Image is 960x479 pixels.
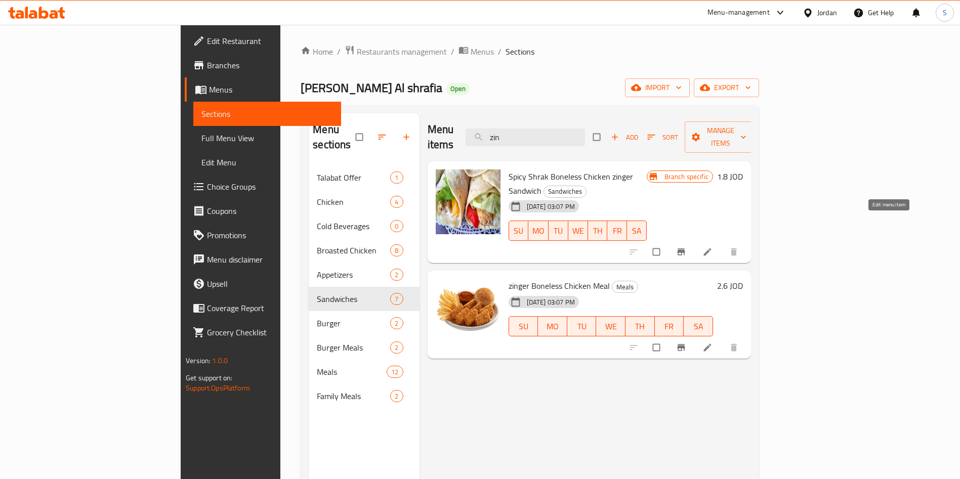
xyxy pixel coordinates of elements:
span: Select to update [647,338,668,357]
span: Meals [612,281,638,293]
nav: breadcrumb [301,45,759,58]
span: Select all sections [350,127,371,147]
span: S [943,7,947,18]
a: Coverage Report [185,296,341,320]
div: Menu-management [707,7,770,19]
button: delete [723,336,747,359]
img: Spicy Shrak Boneless Chicken zinger Sandwich [436,169,500,234]
span: FR [659,319,680,334]
span: Appetizers [317,269,390,281]
button: SA [627,221,647,241]
span: Upsell [207,278,333,290]
button: delete [723,241,747,263]
span: SU [513,319,534,334]
input: search [466,128,585,146]
h6: 1.8 JOD [717,169,743,184]
a: Menus [185,77,341,102]
span: 7 [391,294,402,304]
div: items [390,293,403,305]
div: Burger2 [309,311,419,335]
div: Talabat Offer1 [309,165,419,190]
span: Cold Beverages [317,220,390,232]
span: SA [688,319,709,334]
span: WE [572,224,584,238]
span: Choice Groups [207,181,333,193]
span: Edit Menu [201,156,333,168]
span: Open [446,84,470,93]
h6: 2.6 JOD [717,279,743,293]
button: import [625,78,690,97]
span: Family Meals [317,390,390,402]
button: MO [538,316,567,336]
div: Sandwiches7 [309,287,419,311]
span: Chicken [317,196,390,208]
span: 2 [391,391,402,401]
span: Get support on: [186,371,232,384]
span: Sandwiches [317,293,390,305]
a: Support.OpsPlatform [186,381,250,395]
button: TU [549,221,568,241]
a: Upsell [185,272,341,296]
span: [DATE] 03:07 PM [523,297,579,307]
div: items [390,171,403,184]
a: Restaurants management [345,45,447,58]
span: MO [542,319,563,334]
a: Edit Menu [193,150,341,175]
span: Version: [186,354,211,367]
span: [PERSON_NAME] Al shrafia [301,76,442,99]
span: TH [592,224,604,238]
span: Spicy Shrak Boneless Chicken zinger Sandwich [509,169,633,198]
a: Sections [193,102,341,126]
span: Burger [317,317,390,329]
span: 2 [391,343,402,353]
div: items [390,341,403,354]
span: zinger Boneless Chicken Meal [509,278,610,293]
button: SA [684,316,713,336]
span: 0 [391,222,402,231]
div: items [390,244,403,256]
span: Sections [201,108,333,120]
div: Jordan [817,7,837,18]
span: Sort sections [371,126,395,148]
span: Select section [587,127,608,147]
span: Promotions [207,229,333,241]
span: Sections [506,46,534,58]
button: Add [608,129,641,145]
span: Add [611,132,638,143]
h2: Menu items [428,122,454,152]
span: Talabat Offer [317,171,390,184]
span: SA [631,224,643,238]
div: items [390,269,403,281]
span: import [633,81,682,94]
span: Coupons [207,205,333,217]
span: Select to update [647,242,668,262]
a: Edit menu item [702,342,715,353]
span: TH [630,319,651,334]
div: items [387,366,403,378]
a: Menus [458,45,494,58]
span: TU [553,224,564,238]
div: items [390,220,403,232]
span: 2 [391,270,402,280]
button: Sort [645,129,681,145]
button: TH [625,316,655,336]
div: Cold Beverages0 [309,214,419,238]
button: Branch-specific-item [670,241,694,263]
button: TH [588,221,608,241]
button: FR [607,221,627,241]
span: TU [571,319,593,334]
button: SU [509,316,538,336]
div: items [390,390,403,402]
span: Edit Restaurant [207,35,333,47]
div: Sandwiches [544,186,587,198]
span: Coverage Report [207,302,333,314]
div: Meals12 [309,360,419,384]
span: MO [532,224,545,238]
div: Broasted Chicken8 [309,238,419,263]
button: WE [596,316,625,336]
